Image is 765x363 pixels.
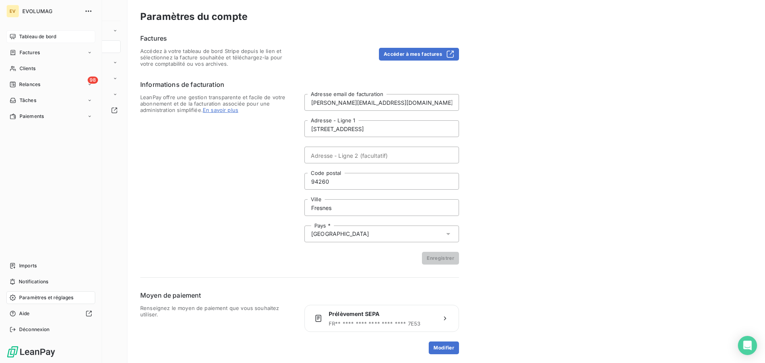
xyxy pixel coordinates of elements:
h6: Moyen de paiement [140,290,459,300]
button: Modifier [429,341,459,354]
span: LeanPay offre une gestion transparente et facile de votre abonnement et de la facturation associé... [140,94,295,265]
span: Renseignez le moyen de paiement que vous souhaitez utiliser. [140,305,295,354]
span: 98 [88,77,98,84]
h6: Informations de facturation [140,80,459,89]
input: placeholder [304,173,459,190]
span: Factures [20,49,40,56]
input: placeholder [304,199,459,216]
button: Accéder à mes factures [379,48,459,61]
div: EV [6,5,19,18]
img: Logo LeanPay [6,345,56,358]
span: [GEOGRAPHIC_DATA] [311,230,369,238]
input: placeholder [304,147,459,163]
span: Relances [19,81,40,88]
span: Aide [19,310,30,317]
a: Aide [6,307,95,320]
h3: Paramètres du compte [140,10,752,24]
span: Déconnexion [19,326,50,333]
span: Prélèvement SEPA [329,310,435,318]
span: En savoir plus [203,107,238,113]
span: Imports [19,262,37,269]
span: Paramètres et réglages [19,294,73,301]
span: Tâches [20,97,36,104]
input: placeholder [304,120,459,137]
h6: Factures [140,33,459,43]
div: Open Intercom Messenger [738,336,757,355]
span: Paiements [20,113,44,120]
button: Enregistrer [422,252,459,265]
input: placeholder [304,94,459,111]
span: Notifications [19,278,48,285]
span: Accédez à votre tableau de bord Stripe depuis le lien et sélectionnez la facture souhaitée et tél... [140,48,295,67]
span: Clients [20,65,35,72]
span: Tableau de bord [19,33,56,40]
span: EVOLUMAG [22,8,80,14]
